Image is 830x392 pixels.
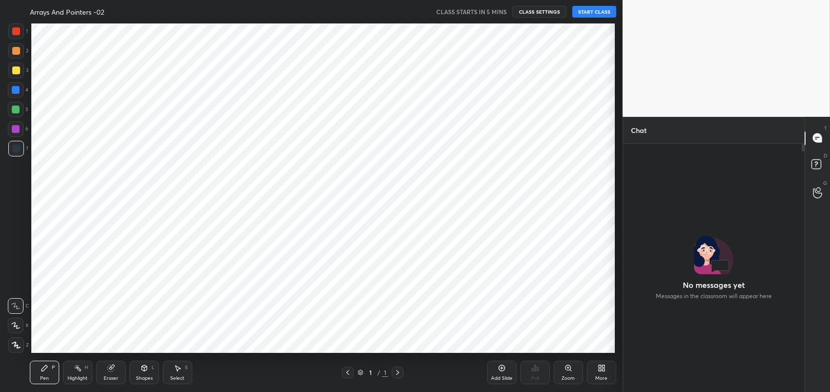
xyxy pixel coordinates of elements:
[8,318,29,333] div: X
[623,117,654,143] p: Chat
[152,365,155,370] div: L
[8,43,28,59] div: 2
[365,370,375,375] div: 1
[8,63,28,78] div: 3
[85,365,88,370] div: H
[823,179,827,187] p: G
[8,121,28,137] div: 6
[52,365,55,370] div: P
[8,23,28,39] div: 1
[491,376,513,381] div: Add Slide
[572,6,616,18] button: START CLASS
[170,376,184,381] div: Select
[824,125,827,132] p: T
[595,376,607,381] div: More
[8,141,28,156] div: 7
[185,365,188,370] div: S
[513,6,566,18] button: CLASS SETTINGS
[136,376,153,381] div: Shapes
[824,152,827,159] p: D
[382,368,388,377] div: 1
[561,376,575,381] div: Zoom
[8,102,28,117] div: 5
[67,376,88,381] div: Highlight
[8,82,28,98] div: 4
[104,376,118,381] div: Eraser
[436,7,507,16] h5: CLASS STARTS IN 5 MINS
[8,337,29,353] div: Z
[40,376,49,381] div: Pen
[30,7,104,17] h4: Arrays And Pointers -02
[377,370,380,375] div: /
[8,298,29,314] div: C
